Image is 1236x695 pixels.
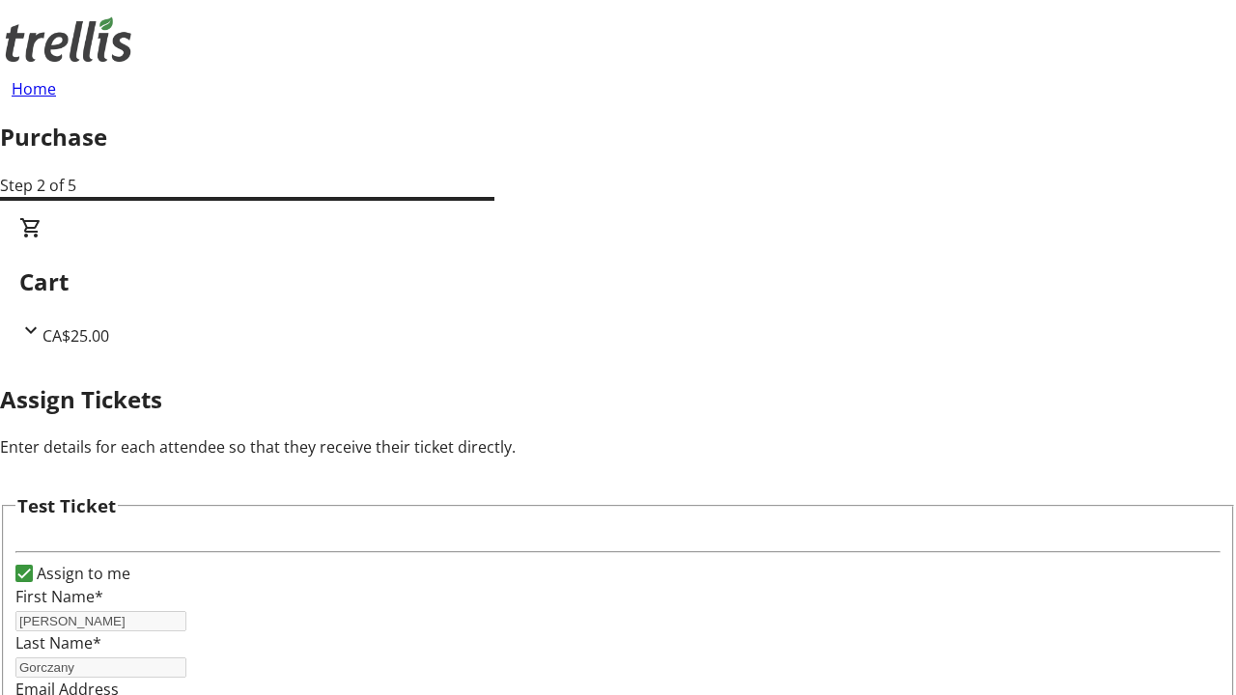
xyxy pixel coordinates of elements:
[15,586,103,607] label: First Name*
[19,216,1217,347] div: CartCA$25.00
[19,264,1217,299] h2: Cart
[15,632,101,653] label: Last Name*
[33,562,130,585] label: Assign to me
[42,325,109,347] span: CA$25.00
[17,492,116,519] h3: Test Ticket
